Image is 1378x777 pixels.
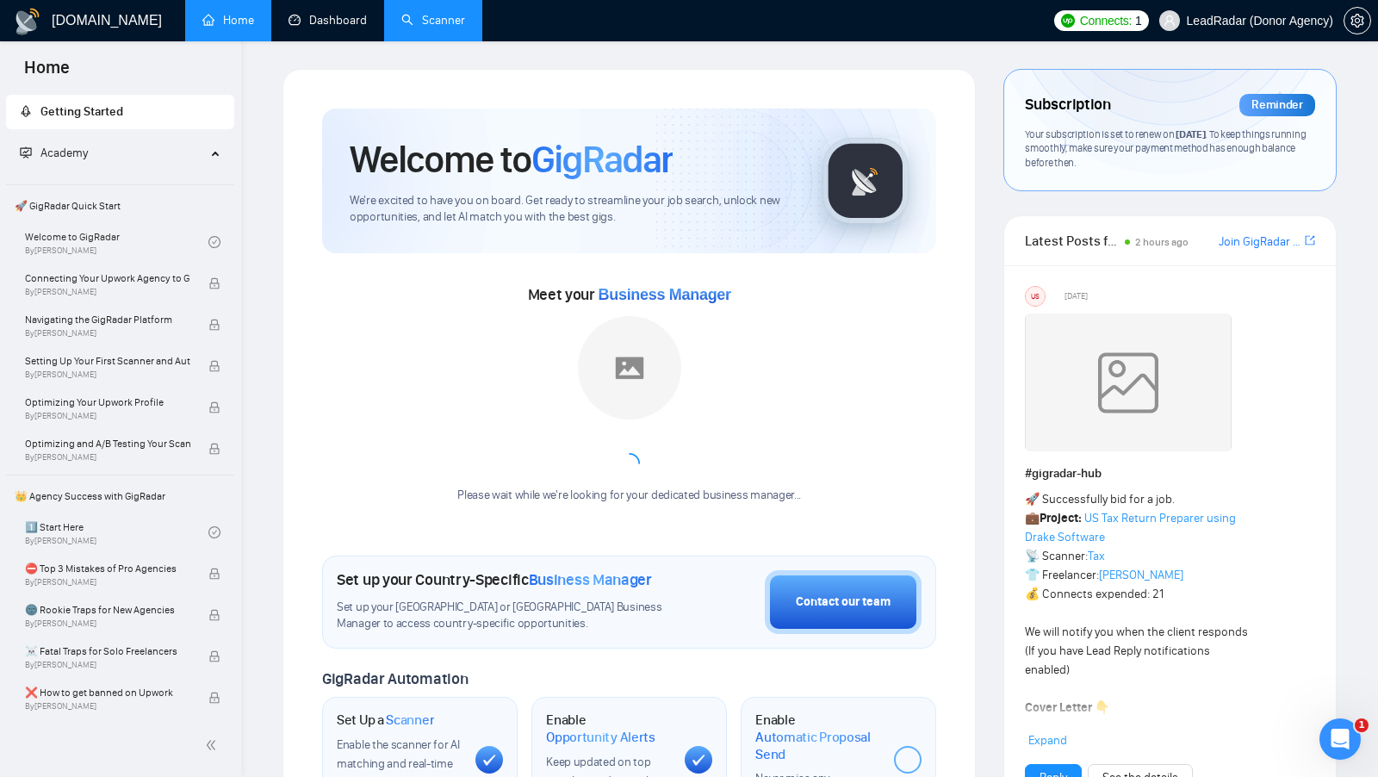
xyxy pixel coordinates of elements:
[25,411,190,421] span: By [PERSON_NAME]
[202,13,254,28] a: homeHome
[208,236,220,248] span: check-circle
[796,593,891,612] div: Contact our team
[289,13,367,28] a: dashboardDashboard
[1319,718,1361,760] iframe: Intercom live chat
[1025,314,1232,451] img: weqQh+iSagEgQAAAABJRU5ErkJggg==
[25,618,190,629] span: By [PERSON_NAME]
[386,712,434,729] span: Scanner
[578,316,681,420] img: placeholder.png
[1025,127,1306,169] span: Your subscription is set to renew on . To keep things running smoothly, make sure your payment me...
[208,360,220,372] span: lock
[546,712,671,745] h1: Enable
[1065,289,1088,304] span: [DATE]
[208,277,220,289] span: lock
[337,600,679,632] span: Set up your [GEOGRAPHIC_DATA] or [GEOGRAPHIC_DATA] Business Manager to access country-specific op...
[6,95,234,129] li: Getting Started
[528,285,731,304] span: Meet your
[208,568,220,580] span: lock
[1344,14,1371,28] a: setting
[337,570,652,589] h1: Set up your Country-Specific
[25,452,190,463] span: By [PERSON_NAME]
[25,352,190,370] span: Setting Up Your First Scanner and Auto-Bidder
[25,223,208,261] a: Welcome to GigRadarBy[PERSON_NAME]
[208,401,220,413] span: lock
[208,319,220,331] span: lock
[529,570,652,589] span: Business Manager
[8,189,233,223] span: 🚀 GigRadar Quick Start
[546,729,655,746] span: Opportunity Alerts
[401,13,465,28] a: searchScanner
[1061,14,1075,28] img: upwork-logo.png
[1025,464,1315,483] h1: # gigradar-hub
[20,105,32,117] span: rocket
[25,701,190,712] span: By [PERSON_NAME]
[755,729,880,762] span: Automatic Proposal Send
[25,577,190,587] span: By [PERSON_NAME]
[40,104,123,119] span: Getting Started
[1344,14,1370,28] span: setting
[25,370,190,380] span: By [PERSON_NAME]
[208,609,220,621] span: lock
[337,712,434,729] h1: Set Up a
[1305,233,1315,247] span: export
[1164,15,1176,27] span: user
[1025,511,1236,544] a: US Tax Return Preparer using Drake Software
[40,146,88,160] span: Academy
[205,737,222,754] span: double-left
[1355,718,1369,732] span: 1
[20,146,32,159] span: fund-projection-screen
[25,601,190,618] span: 🌚 Rookie Traps for New Agencies
[208,526,220,538] span: check-circle
[322,669,468,688] span: GigRadar Automation
[1219,233,1301,252] a: Join GigRadar Slack Community
[1176,127,1205,140] span: [DATE]
[1099,568,1183,582] a: [PERSON_NAME]
[208,443,220,455] span: lock
[25,328,190,339] span: By [PERSON_NAME]
[1025,90,1110,120] span: Subscription
[1088,549,1105,563] a: Tax
[447,488,811,504] div: Please wait while we're looking for your dedicated business manager...
[25,660,190,670] span: By [PERSON_NAME]
[10,55,84,91] span: Home
[1026,287,1045,306] div: US
[25,513,208,551] a: 1️⃣ Start HereBy[PERSON_NAME]
[1025,230,1119,252] span: Latest Posts from the GigRadar Community
[1135,236,1189,248] span: 2 hours ago
[25,560,190,577] span: ⛔ Top 3 Mistakes of Pro Agencies
[531,136,673,183] span: GigRadar
[20,146,88,160] span: Academy
[1305,233,1315,249] a: export
[1080,11,1132,30] span: Connects:
[755,712,880,762] h1: Enable
[208,692,220,704] span: lock
[25,643,190,660] span: ☠️ Fatal Traps for Solo Freelancers
[1344,7,1371,34] button: setting
[765,570,922,634] button: Contact our team
[822,138,909,224] img: gigradar-logo.png
[350,193,795,226] span: We're excited to have you on board. Get ready to streamline your job search, unlock new opportuni...
[208,650,220,662] span: lock
[25,270,190,287] span: Connecting Your Upwork Agency to GigRadar
[599,286,731,303] span: Business Manager
[25,435,190,452] span: Optimizing and A/B Testing Your Scanner for Better Results
[1040,511,1082,525] strong: Project:
[350,136,673,183] h1: Welcome to
[8,479,233,513] span: 👑 Agency Success with GigRadar
[25,311,190,328] span: Navigating the GigRadar Platform
[25,684,190,701] span: ❌ How to get banned on Upwork
[1135,11,1142,30] span: 1
[1028,733,1067,748] span: Expand
[25,394,190,411] span: Optimizing Your Upwork Profile
[25,287,190,297] span: By [PERSON_NAME]
[619,453,640,474] span: loading
[1025,700,1109,715] strong: Cover Letter 👇
[14,8,41,35] img: logo
[1239,94,1315,116] div: Reminder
